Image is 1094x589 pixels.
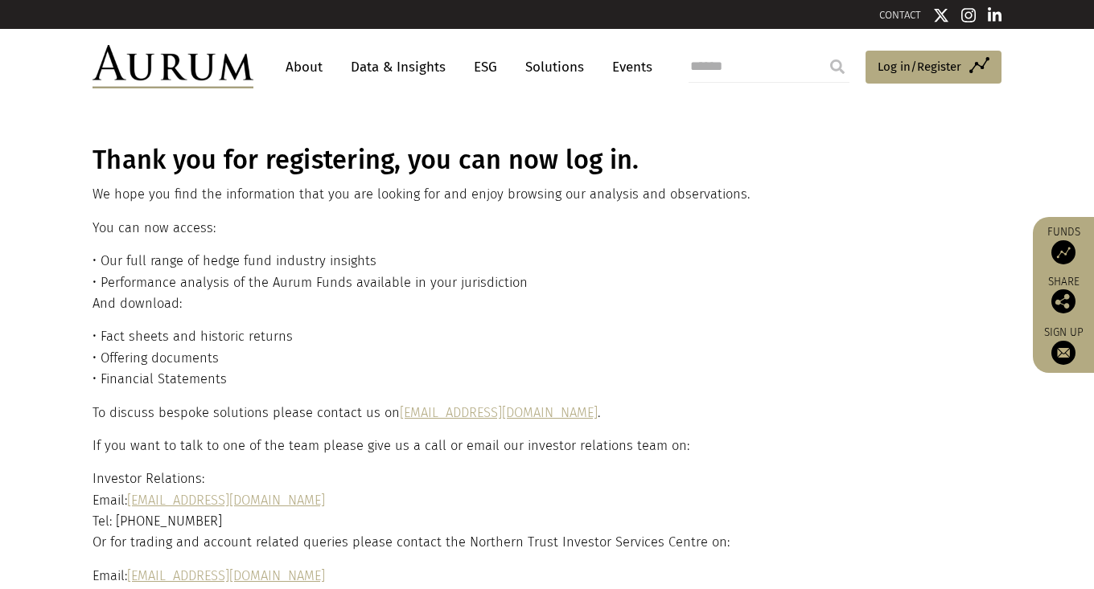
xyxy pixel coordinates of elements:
a: Sign up [1041,325,1086,365]
img: Instagram icon [961,7,976,23]
a: Log in/Register [866,51,1001,84]
p: We hope you find the information that you are looking for and enjoy browsing our analysis and obs... [93,184,997,205]
a: [EMAIL_ADDRESS][DOMAIN_NAME] [400,405,598,420]
a: [EMAIL_ADDRESS][DOMAIN_NAME] [127,493,325,508]
p: If you want to talk to one of the team please give us a call or email our investor relations team... [93,436,997,456]
a: Solutions [517,52,592,82]
a: About [278,52,331,82]
img: Share this post [1051,289,1075,313]
a: ESG [466,52,505,82]
span: Log in/Register [878,57,961,76]
a: [EMAIL_ADDRESS][DOMAIN_NAME] [127,568,325,583]
p: • Our full range of hedge fund industry insights • Performance analysis of the Aurum Funds availa... [93,251,997,314]
img: Twitter icon [933,7,949,23]
h1: Thank you for registering, you can now log in. [93,145,997,176]
p: Investor Relations: Email: Tel: [PHONE_NUMBER] Or for trading and account related queries please ... [93,468,997,554]
img: Aurum [93,45,253,88]
a: Events [604,52,652,82]
img: Access Funds [1051,240,1075,264]
p: You can now access: [93,218,997,239]
p: • Fact sheets and historic returns • Offering documents • Financial Statements [93,326,997,390]
a: Funds [1041,225,1086,264]
img: Linkedin icon [988,7,1002,23]
div: Share [1041,276,1086,313]
a: CONTACT [879,9,921,21]
input: Submit [821,51,853,83]
p: To discuss bespoke solutions please contact us on . [93,403,997,423]
img: Sign up to our newsletter [1051,341,1075,365]
a: Data & Insights [343,52,454,82]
